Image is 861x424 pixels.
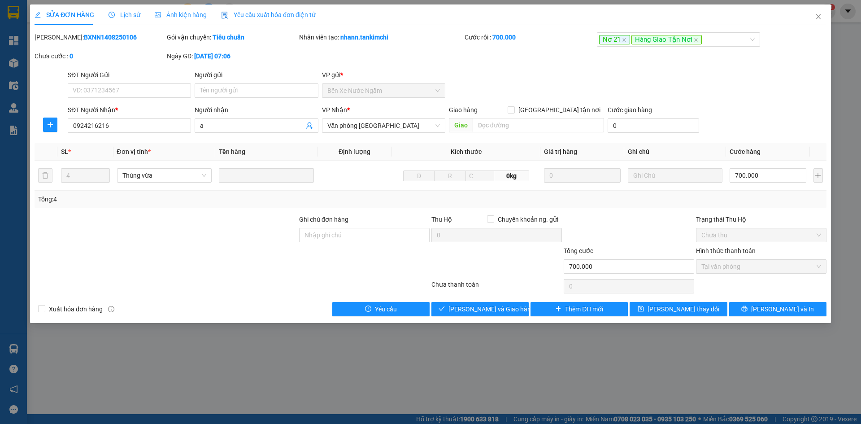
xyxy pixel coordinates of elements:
div: Trạng thái Thu Hộ [696,214,826,224]
span: Tổng cước [564,247,593,254]
div: VP gửi [322,70,445,80]
input: D [403,170,435,181]
span: Định lượng [339,148,370,155]
div: Chưa cước : [35,51,165,61]
div: Ngày GD: [167,51,297,61]
span: close [622,38,626,42]
th: Ghi chú [624,143,726,161]
input: Ghi chú đơn hàng [299,228,430,242]
span: Kích thước [451,148,482,155]
div: Tổng: 4 [38,194,332,204]
span: Thêm ĐH mới [565,304,603,314]
span: Yêu cầu [375,304,397,314]
b: [DATE] 07:06 [194,52,230,60]
span: Xuất hóa đơn hàng [45,304,106,314]
span: edit [35,12,41,18]
div: Nhân viên tạo: [299,32,463,42]
span: VP Nhận [322,106,347,114]
input: C [465,170,494,181]
span: 0kg [494,170,529,181]
label: Ghi chú đơn hàng [299,216,348,223]
span: clock-circle [109,12,115,18]
div: SĐT Người Gửi [68,70,191,80]
span: Tại văn phòng [701,260,821,273]
img: icon [221,12,228,19]
span: Ảnh kiện hàng [155,11,207,18]
div: Gói vận chuyển: [167,32,297,42]
span: Đơn vị tính [117,148,151,155]
input: 0 [544,168,620,183]
b: Tiêu chuẩn [213,34,244,41]
span: Thu Hộ [431,216,452,223]
span: plus [555,306,561,313]
button: delete [38,168,52,183]
span: check [439,306,445,313]
b: 0 [70,52,73,60]
span: Thùng vừa [122,169,207,182]
span: Cước hàng [730,148,761,155]
div: Người gửi [195,70,318,80]
button: printer[PERSON_NAME] và In [729,302,826,316]
input: VD: Bàn, Ghế [219,168,314,183]
span: SL [61,148,68,155]
span: [PERSON_NAME] và In [751,304,814,314]
span: picture [155,12,161,18]
label: Hình thức thanh toán [696,247,756,254]
input: Cước giao hàng [608,118,699,133]
span: Chưa thu [701,228,821,242]
span: exclamation-circle [365,306,371,313]
input: R [434,170,466,181]
div: [PERSON_NAME]: [35,32,165,42]
span: Nơ 21 [599,35,630,45]
b: nhann.tankimchi [340,34,388,41]
span: info-circle [108,306,114,312]
div: Người nhận [195,105,318,115]
input: Dọc đường [473,118,604,132]
label: Cước giao hàng [608,106,652,114]
span: Lịch sử [109,11,140,18]
span: Yêu cầu xuất hóa đơn điện tử [221,11,316,18]
button: exclamation-circleYêu cầu [332,302,430,316]
span: [PERSON_NAME] và Giao hàng [448,304,535,314]
button: plusThêm ĐH mới [531,302,628,316]
span: SỬA ĐƠN HÀNG [35,11,94,18]
span: Giao [449,118,473,132]
button: check[PERSON_NAME] và Giao hàng [431,302,529,316]
div: SĐT Người Nhận [68,105,191,115]
button: plus [43,118,57,132]
span: printer [741,306,748,313]
span: Tên hàng [219,148,245,155]
span: [PERSON_NAME] thay đổi [648,304,719,314]
span: close [694,38,698,42]
span: Chuyển khoản ng. gửi [494,214,562,224]
span: close [815,13,822,20]
span: plus [43,121,57,128]
span: Hàng Giao Tận Nơi [631,35,702,45]
button: Close [806,4,831,30]
span: user-add [306,122,313,129]
div: Cước rồi : [465,32,595,42]
button: save[PERSON_NAME] thay đổi [630,302,727,316]
input: Ghi Chú [628,168,723,183]
b: BXNN1408250106 [84,34,137,41]
b: 700.000 [492,34,516,41]
span: Giao hàng [449,106,478,114]
span: Bến Xe Nước Ngầm [327,84,440,97]
span: Văn phòng Đà Nẵng [327,119,440,132]
span: [GEOGRAPHIC_DATA] tận nơi [515,105,604,115]
span: save [638,306,644,313]
button: plus [813,168,823,183]
div: Chưa thanh toán [430,280,563,295]
span: Giá trị hàng [544,148,577,155]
